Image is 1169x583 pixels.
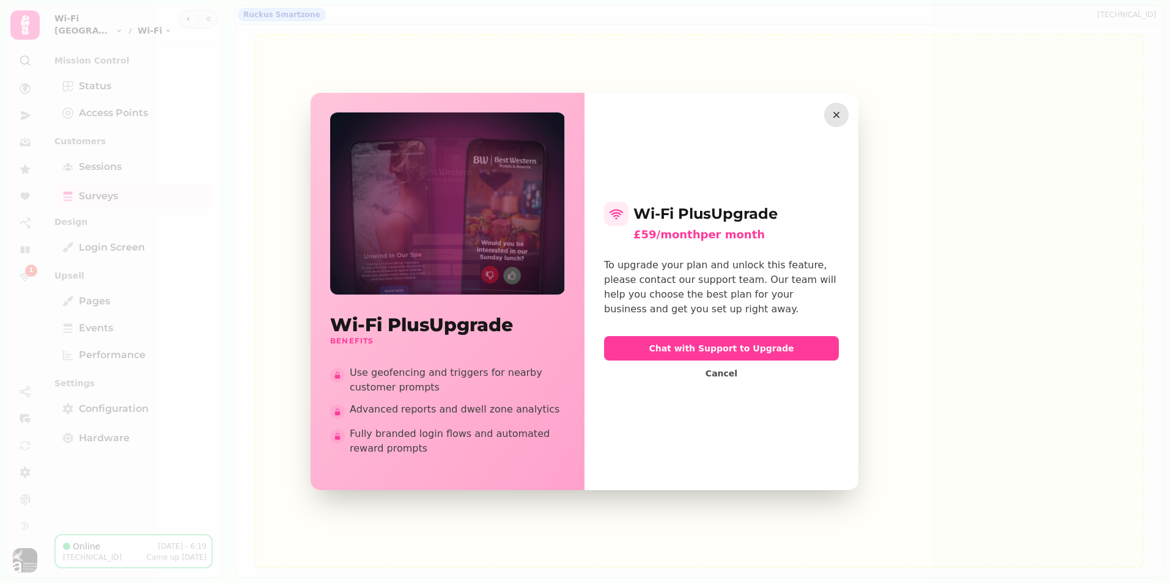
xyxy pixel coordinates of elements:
[604,336,839,361] button: Chat with Support to Upgrade
[330,336,565,346] h3: Benefits
[350,365,565,395] span: Use geofencing and triggers for nearby customer prompts
[696,365,747,381] button: Cancel
[633,226,839,243] div: £59/month per month
[604,258,839,317] div: To upgrade your plan and unlock this feature, please contact our support team. Our team will help...
[604,202,839,226] h2: Wi-Fi Plus Upgrade
[614,344,829,353] span: Chat with Support to Upgrade
[330,314,565,336] h2: Wi-Fi Plus Upgrade
[350,402,565,417] span: Advanced reports and dwell zone analytics
[350,427,565,456] span: Fully branded login flows and automated reward prompts
[706,369,737,378] span: Cancel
